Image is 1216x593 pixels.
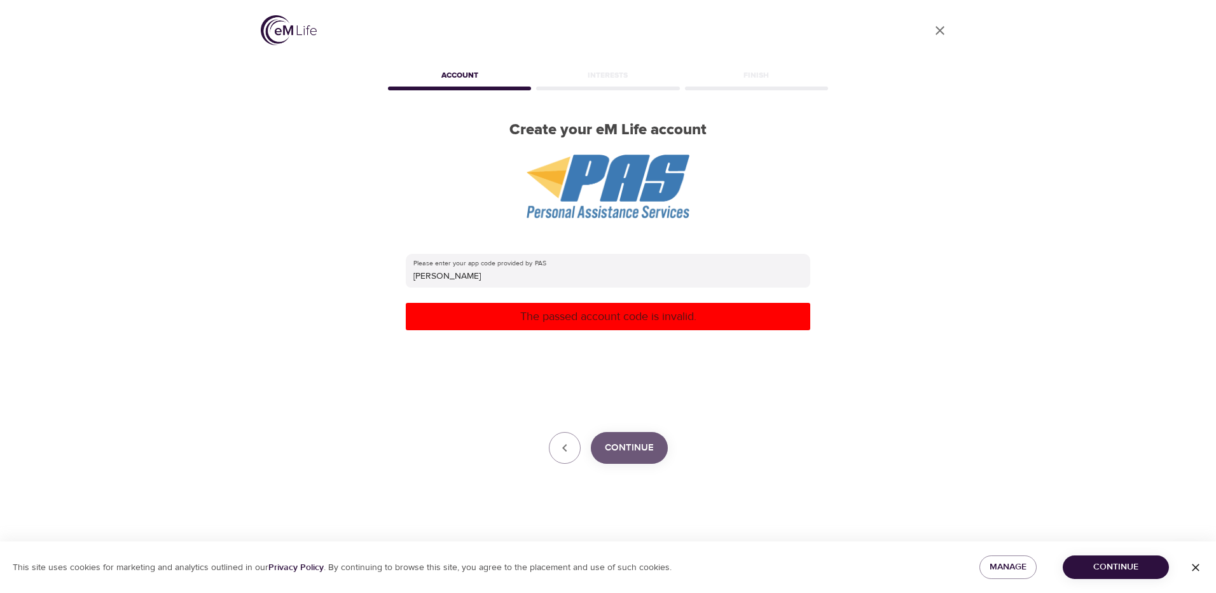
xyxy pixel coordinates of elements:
span: Continue [605,440,654,456]
img: PAS%20logo.png [527,155,690,218]
span: Manage [990,559,1026,575]
img: logo [261,15,317,45]
p: The passed account code is invalid. [411,308,805,325]
button: Continue [1063,555,1169,579]
button: Continue [591,432,668,464]
a: close [925,15,955,46]
a: Privacy Policy [268,562,324,573]
span: Continue [1073,559,1159,575]
h2: Create your eM Life account [385,121,831,139]
button: Manage [979,555,1037,579]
